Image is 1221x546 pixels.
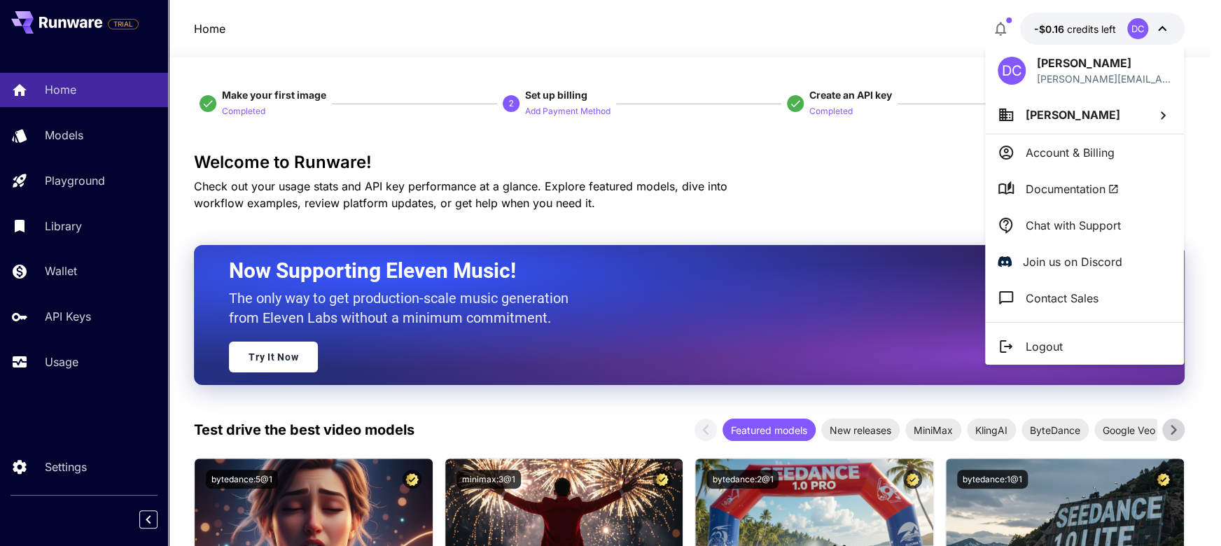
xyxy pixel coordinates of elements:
p: [PERSON_NAME][EMAIL_ADDRESS][DOMAIN_NAME] [1037,71,1171,86]
button: [PERSON_NAME] [985,96,1184,134]
span: [PERSON_NAME] [1026,108,1120,122]
p: Join us on Discord [1023,253,1122,270]
div: david@nextproject.es [1037,71,1171,86]
p: Chat with Support [1026,217,1121,234]
p: Contact Sales [1026,290,1098,307]
span: Documentation [1026,181,1119,197]
p: Logout [1026,338,1063,355]
div: DC [998,57,1026,85]
p: Account & Billing [1026,144,1115,161]
p: [PERSON_NAME] [1037,55,1171,71]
